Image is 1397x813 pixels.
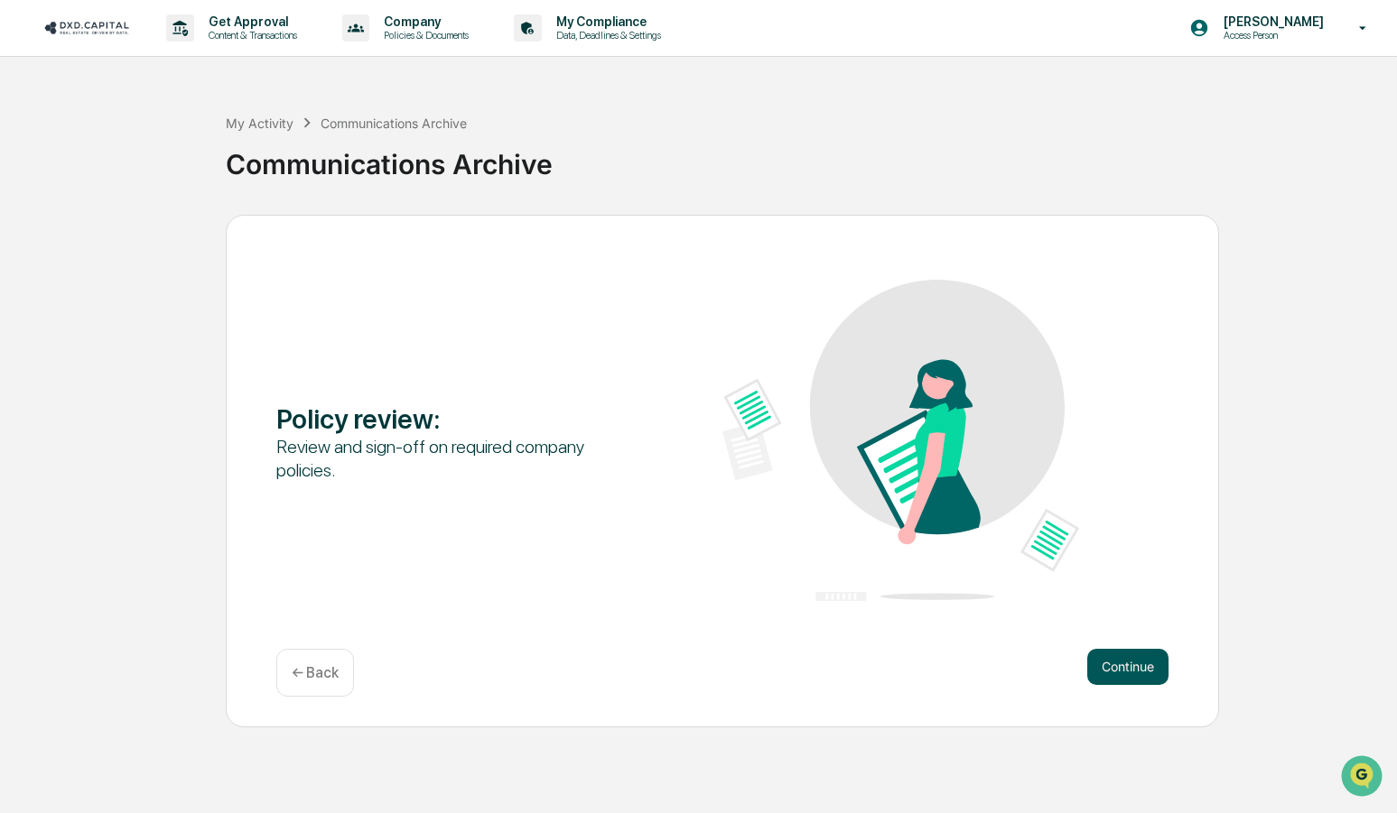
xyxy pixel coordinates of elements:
p: ← Back [292,664,339,681]
div: 🗄️ [131,229,145,244]
div: My Activity [226,115,293,131]
div: Review and sign-off on required company policies. [276,435,633,482]
p: Company [369,14,478,29]
div: Communications Archive [321,115,467,131]
a: 🖐️Preclearance [11,220,124,253]
a: 🔎Data Lookup [11,254,121,287]
div: 🖐️ [18,229,33,244]
p: Get Approval [194,14,306,29]
div: We're available if you need us! [61,156,228,171]
p: How can we help? [18,38,329,67]
span: Attestations [149,227,224,245]
div: Policy review : [276,402,633,435]
p: Access Person [1209,29,1333,42]
img: logo [43,19,130,36]
p: My Compliance [542,14,670,29]
img: 1746055101610-c473b297-6a78-478c-a979-82029cc54cd1 [18,138,51,171]
a: 🗄️Attestations [124,220,231,253]
button: Continue [1087,649,1169,685]
p: [PERSON_NAME] [1209,14,1333,29]
div: 🔎 [18,263,33,278]
p: Policies & Documents [369,29,478,42]
span: Pylon [180,306,219,319]
span: Preclearance [36,227,116,245]
a: Powered byPylon [127,305,219,319]
iframe: Open customer support [1339,753,1388,802]
span: Data Lookup [36,262,114,280]
p: Data, Deadlines & Settings [542,29,670,42]
p: Content & Transactions [194,29,306,42]
button: Start new chat [307,143,329,165]
div: Start new chat [61,138,296,156]
img: Policy review [722,280,1079,601]
div: Communications Archive [226,134,1388,180]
